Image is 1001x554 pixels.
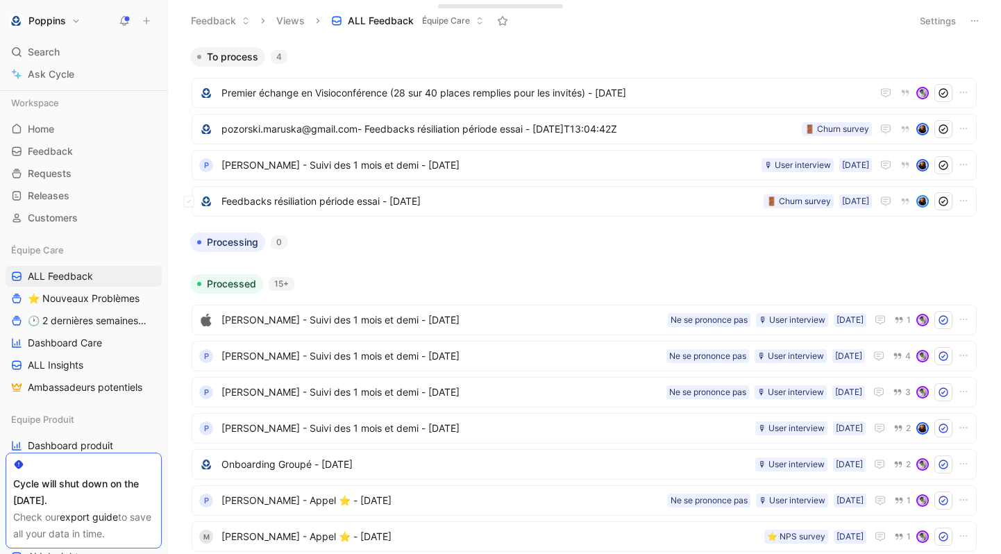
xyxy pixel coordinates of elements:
[28,15,66,27] h1: Poppins
[28,66,74,83] span: Ask Cycle
[199,158,213,172] div: P
[199,194,213,208] img: logo
[905,388,911,396] span: 3
[842,194,869,208] div: [DATE]
[192,485,977,516] a: P[PERSON_NAME] - Appel ⭐️ - [DATE][DATE]🎙 User interviewNe se prononce pas1avatar
[192,114,977,144] a: logopozorski.maruska@gmail.com- Feedbacks résiliation période essai - [DATE]T13:04:42Z🚪 Churn sur...
[221,420,750,437] span: [PERSON_NAME] - Suivi des 1 mois et demi - [DATE]
[891,493,914,508] button: 1
[6,92,162,113] div: Workspace
[11,412,74,426] span: Equipe Produit
[6,141,162,162] a: Feedback
[759,494,825,507] div: 🎙 User interview
[192,186,977,217] a: logoFeedbacks résiliation période essai - [DATE][DATE]🚪 Churn surveyavatar
[190,47,265,67] button: To process
[6,240,162,260] div: Équipe Care
[918,532,927,542] img: avatar
[11,96,59,110] span: Workspace
[28,167,71,181] span: Requests
[835,385,862,399] div: [DATE]
[199,385,213,399] div: P
[221,528,759,545] span: [PERSON_NAME] - Appel ⭐️ - [DATE]
[199,349,213,363] div: P
[669,349,746,363] div: Ne se prononce pas
[918,496,927,505] img: avatar
[905,352,911,360] span: 4
[6,266,162,287] a: ALL Feedback
[6,333,162,353] a: Dashboard Care
[6,208,162,228] a: Customers
[918,387,927,397] img: avatar
[764,158,831,172] div: 🎙 User interview
[805,122,869,136] div: 🚪 Churn survey
[13,509,154,542] div: Check our to save all your data in time.
[60,511,118,523] a: export guide
[199,530,213,544] div: M
[221,492,662,509] span: [PERSON_NAME] - Appel ⭐️ - [DATE]
[671,494,748,507] div: Ne se prononce pas
[271,50,287,64] div: 4
[835,349,862,363] div: [DATE]
[669,385,746,399] div: Ne se prononce pas
[28,189,69,203] span: Releases
[6,119,162,140] a: Home
[891,312,914,328] button: 1
[199,494,213,507] div: P
[28,314,146,328] span: 🕐 2 dernières semaines - Occurences
[190,233,265,252] button: Processing
[914,11,962,31] button: Settings
[192,341,977,371] a: P[PERSON_NAME] - Suivi des 1 mois et demi - [DATE][DATE]🎙 User interviewNe se prononce pas4avatar
[907,532,911,541] span: 1
[207,50,258,64] span: To process
[207,277,256,291] span: Processed
[207,235,258,249] span: Processing
[6,185,162,206] a: Releases
[6,288,162,309] a: ⭐ Nouveaux Problèmes
[918,423,927,433] img: avatar
[757,349,824,363] div: 🎙 User interview
[190,274,263,294] button: Processed
[906,424,911,433] span: 2
[28,269,93,283] span: ALL Feedback
[836,530,864,544] div: [DATE]
[28,380,142,394] span: Ambassadeurs potentiels
[890,349,914,364] button: 4
[759,313,825,327] div: 🎙 User interview
[199,458,213,471] img: logo
[918,160,927,170] img: avatar
[269,277,294,291] div: 15+
[221,312,662,328] span: [PERSON_NAME] - Suivi des 1 mois et demi - [DATE]
[6,435,162,456] a: Dashboard produit
[891,457,914,472] button: 2
[918,460,927,469] img: avatar
[192,377,977,408] a: P[PERSON_NAME] - Suivi des 1 mois et demi - [DATE][DATE]🎙 User interviewNe se prononce pas3avatar
[766,194,831,208] div: 🚪 Churn survey
[348,14,414,28] span: ALL Feedback
[918,196,927,206] img: avatar
[6,310,162,331] a: 🕐 2 dernières semaines - Occurences
[757,385,824,399] div: 🎙 User interview
[28,292,140,305] span: ⭐ Nouveaux Problèmes
[185,233,984,263] div: Processing0
[221,456,750,473] span: Onboarding Groupé - [DATE]
[192,78,977,108] a: logoPremier échange en Visioconférence (28 sur 40 places remplies pour les invités) - [DATE]avatar
[192,413,977,444] a: P[PERSON_NAME] - Suivi des 1 mois et demi - [DATE][DATE]🎙 User interview2avatar
[918,88,927,98] img: avatar
[28,144,73,158] span: Feedback
[6,377,162,398] a: Ambassadeurs potentiels
[422,14,470,28] span: Équipe Care
[9,14,23,28] img: Poppins
[890,385,914,400] button: 3
[767,530,825,544] div: ⭐️ NPS survey
[192,449,977,480] a: logoOnboarding Groupé - [DATE][DATE]🎙 User interview2avatar
[906,460,911,469] span: 2
[836,421,863,435] div: [DATE]
[221,348,661,364] span: [PERSON_NAME] - Suivi des 1 mois et demi - [DATE]
[28,44,60,60] span: Search
[185,47,984,221] div: To process4
[6,11,84,31] button: PoppinsPoppins
[192,305,977,335] a: logo[PERSON_NAME] - Suivi des 1 mois et demi - [DATE][DATE]🎙 User interviewNe se prononce pas1avatar
[758,421,825,435] div: 🎙 User interview
[221,384,661,401] span: [PERSON_NAME] - Suivi des 1 mois et demi - [DATE]
[199,86,213,100] img: logo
